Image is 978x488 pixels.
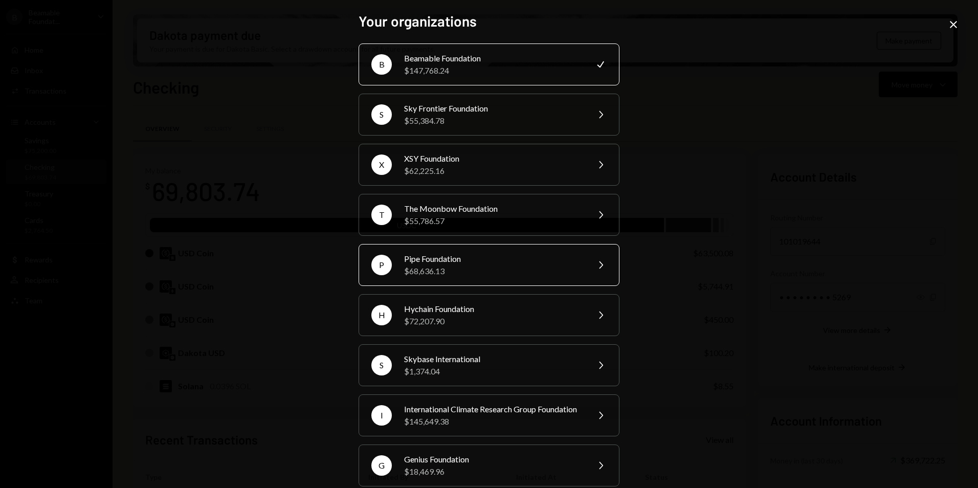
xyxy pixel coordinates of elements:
div: $68,636.13 [404,265,582,277]
button: PPipe Foundation$68,636.13 [359,244,619,286]
button: SSky Frontier Foundation$55,384.78 [359,94,619,136]
div: $18,469.96 [404,465,582,478]
button: TThe Moonbow Foundation$55,786.57 [359,194,619,236]
button: HHychain Foundation$72,207.90 [359,294,619,336]
button: XXSY Foundation$62,225.16 [359,144,619,186]
div: $62,225.16 [404,165,582,177]
div: Skybase International [404,353,582,365]
div: $55,384.78 [404,115,582,127]
div: XSY Foundation [404,152,582,165]
div: G [371,455,392,476]
h2: Your organizations [359,11,619,31]
div: I [371,405,392,426]
button: GGenius Foundation$18,469.96 [359,445,619,486]
div: Pipe Foundation [404,253,582,265]
div: Beamable Foundation [404,52,582,64]
div: $147,768.24 [404,64,582,77]
div: International Climate Research Group Foundation [404,403,582,415]
button: SSkybase International$1,374.04 [359,344,619,386]
div: $145,649.38 [404,415,582,428]
button: IInternational Climate Research Group Foundation$145,649.38 [359,394,619,436]
div: Sky Frontier Foundation [404,102,582,115]
div: Hychain Foundation [404,303,582,315]
div: $1,374.04 [404,365,582,378]
div: B [371,54,392,75]
div: $72,207.90 [404,315,582,327]
div: S [371,104,392,125]
div: The Moonbow Foundation [404,203,582,215]
div: Genius Foundation [404,453,582,465]
div: S [371,355,392,375]
div: T [371,205,392,225]
div: X [371,154,392,175]
div: P [371,255,392,275]
div: $55,786.57 [404,215,582,227]
button: BBeamable Foundation$147,768.24 [359,43,619,85]
div: H [371,305,392,325]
